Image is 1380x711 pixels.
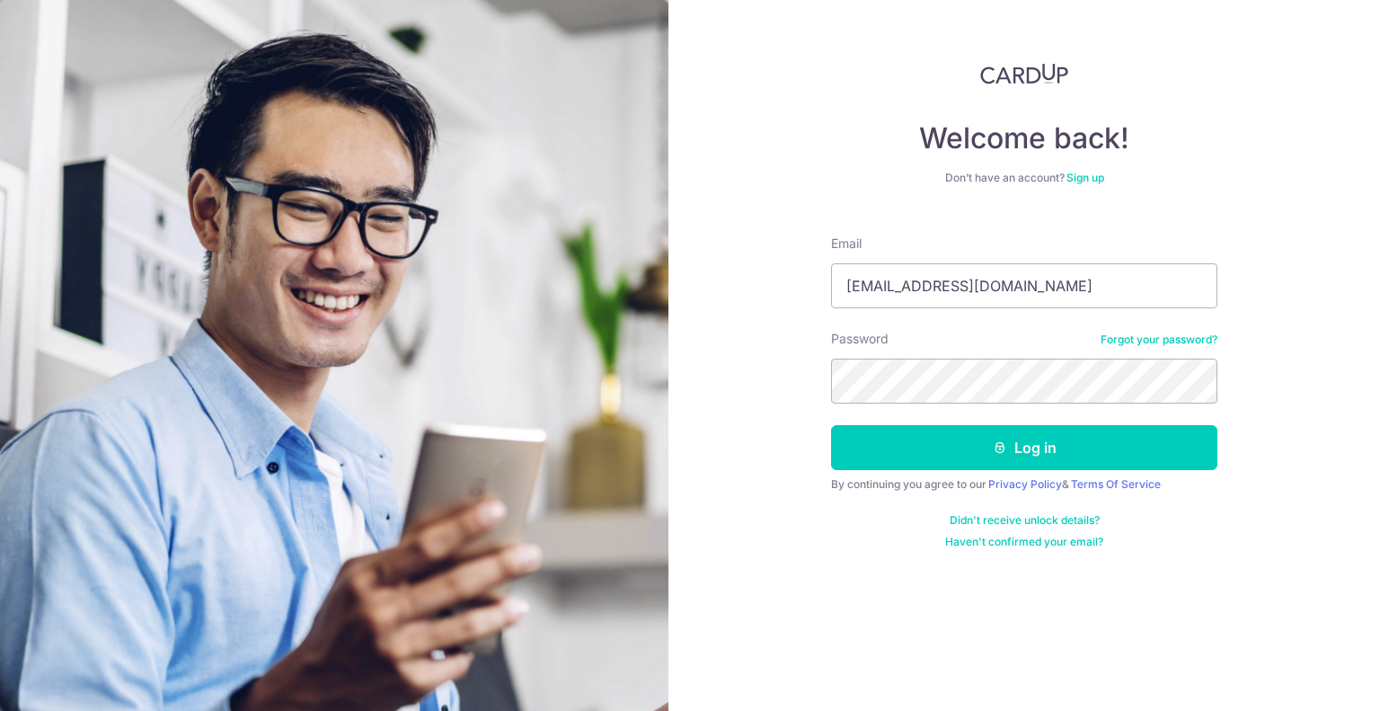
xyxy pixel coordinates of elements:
[831,235,862,253] label: Email
[831,120,1217,156] h4: Welcome back!
[950,513,1100,528] a: Didn't receive unlock details?
[831,171,1217,185] div: Don’t have an account?
[831,477,1217,492] div: By continuing you agree to our &
[988,477,1062,491] a: Privacy Policy
[831,425,1217,470] button: Log in
[1071,477,1161,491] a: Terms Of Service
[831,263,1217,308] input: Enter your Email
[831,330,889,348] label: Password
[1066,171,1104,184] a: Sign up
[945,535,1103,549] a: Haven't confirmed your email?
[980,63,1068,84] img: CardUp Logo
[1101,333,1217,347] a: Forgot your password?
